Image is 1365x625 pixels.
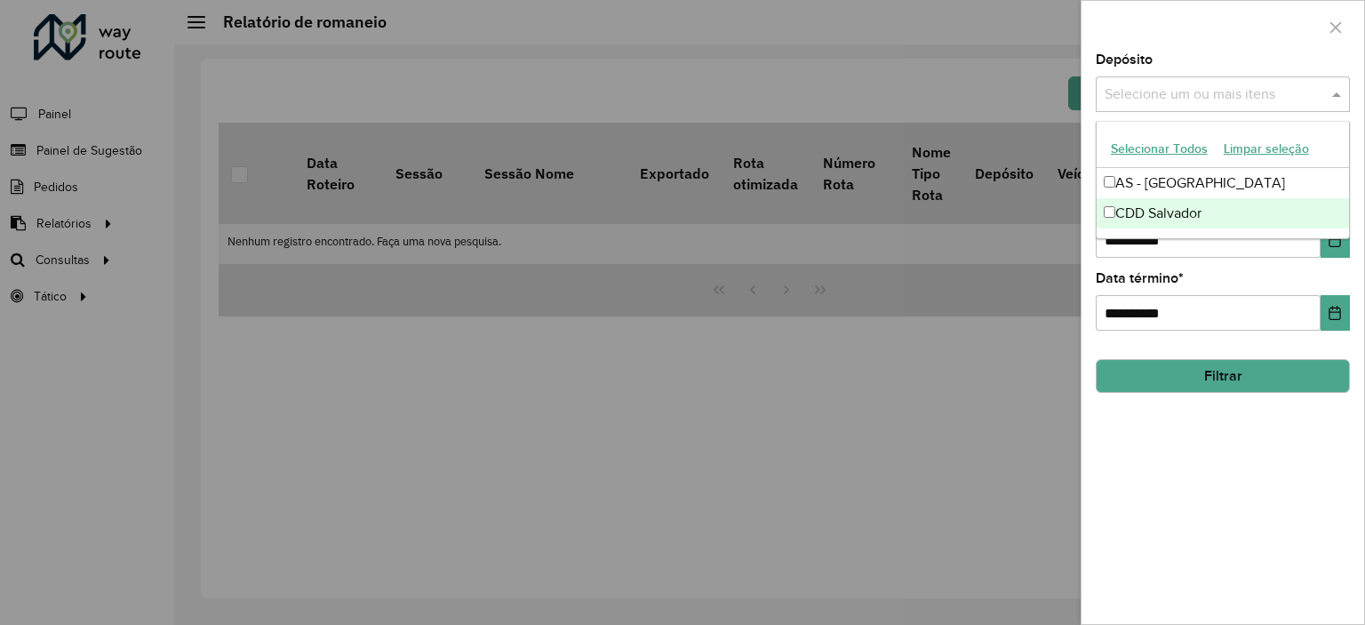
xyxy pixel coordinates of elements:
label: Depósito [1096,49,1153,70]
button: Choose Date [1321,222,1350,258]
div: AS - [GEOGRAPHIC_DATA] [1097,168,1349,198]
label: Data término [1096,268,1184,289]
div: CDD Salvador [1097,198,1349,228]
button: Limpar seleção [1216,135,1317,163]
button: Filtrar [1096,359,1350,393]
ng-dropdown-panel: Options list [1096,121,1350,239]
button: Choose Date [1321,295,1350,331]
button: Selecionar Todos [1103,135,1216,163]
